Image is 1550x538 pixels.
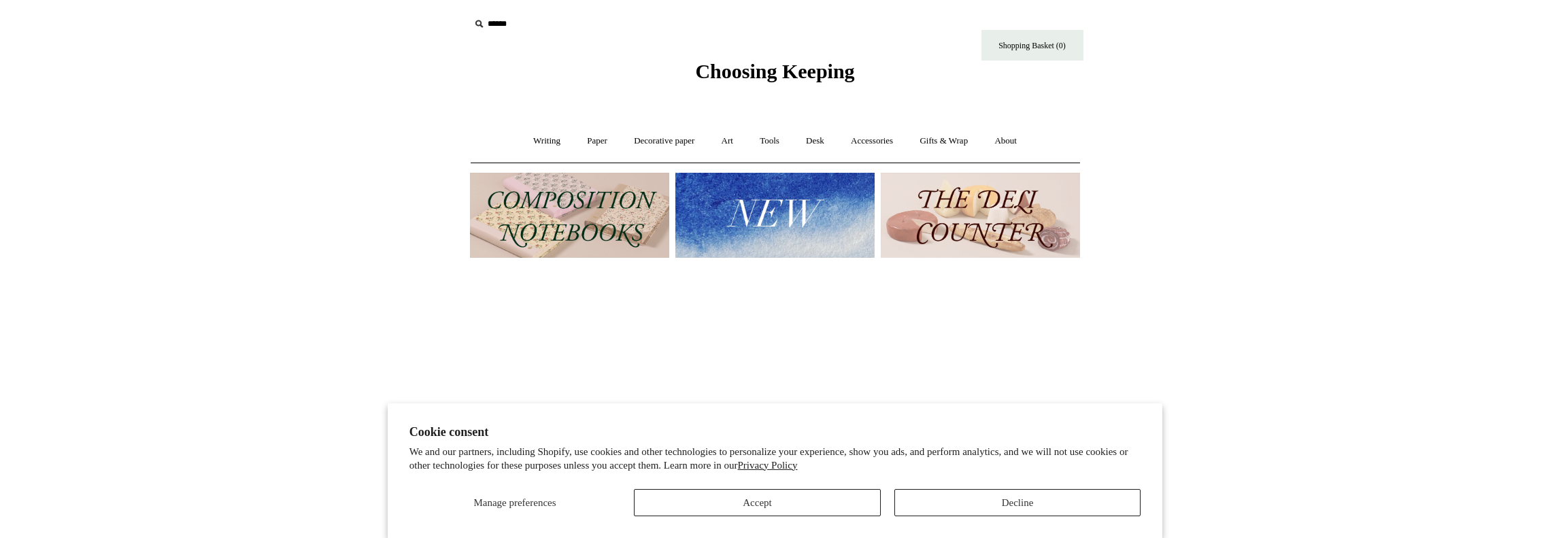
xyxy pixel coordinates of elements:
[794,123,837,159] a: Desk
[907,123,980,159] a: Gifts & Wrap
[409,425,1141,439] h2: Cookie consent
[881,173,1080,258] img: The Deli Counter
[695,71,854,80] a: Choosing Keeping
[982,123,1029,159] a: About
[622,123,707,159] a: Decorative paper
[470,173,669,258] img: 202302 Composition ledgers.jpg__PID:69722ee6-fa44-49dd-a067-31375e5d54ec
[521,123,573,159] a: Writing
[747,123,792,159] a: Tools
[409,445,1141,472] p: We and our partners, including Shopify, use cookies and other technologies to personalize your ex...
[473,497,556,508] span: Manage preferences
[981,30,1083,61] a: Shopping Basket (0)
[894,489,1141,516] button: Decline
[695,60,854,82] span: Choosing Keeping
[575,123,620,159] a: Paper
[409,489,621,516] button: Manage preferences
[675,173,875,258] img: New.jpg__PID:f73bdf93-380a-4a35-bcfe-7823039498e1
[634,489,881,516] button: Accept
[709,123,745,159] a: Art
[839,123,905,159] a: Accessories
[738,460,798,471] a: Privacy Policy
